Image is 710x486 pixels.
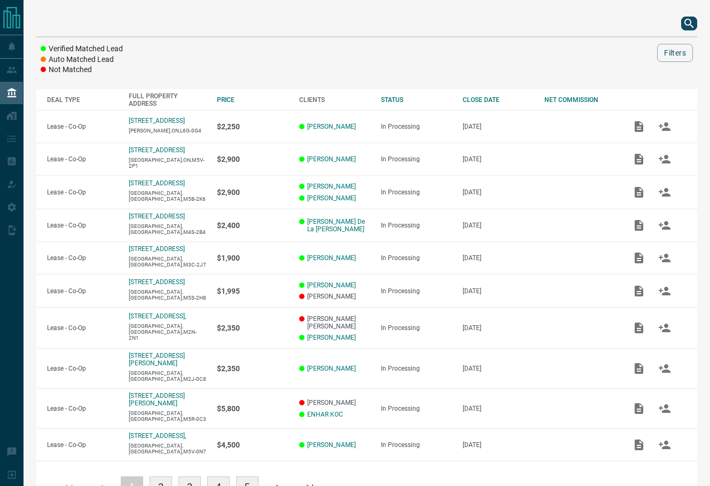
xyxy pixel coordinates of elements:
[381,324,452,332] div: In Processing
[652,364,677,372] span: Match Clients
[381,365,452,372] div: In Processing
[47,189,118,196] p: Lease - Co-Op
[652,404,677,412] span: Match Clients
[652,324,677,331] span: Match Clients
[652,221,677,229] span: Match Clients
[129,256,206,268] p: [GEOGRAPHIC_DATA],[GEOGRAPHIC_DATA],M3C-2J7
[129,410,206,422] p: [GEOGRAPHIC_DATA],[GEOGRAPHIC_DATA],M5R-0C3
[129,190,206,202] p: [GEOGRAPHIC_DATA],[GEOGRAPHIC_DATA],M5B-2K6
[652,122,677,130] span: Match Clients
[307,254,356,262] a: [PERSON_NAME]
[299,96,370,104] div: CLIENTS
[307,365,356,372] a: [PERSON_NAME]
[129,370,206,382] p: [GEOGRAPHIC_DATA],[GEOGRAPHIC_DATA],M2J-0C8
[129,289,206,301] p: [GEOGRAPHIC_DATA],[GEOGRAPHIC_DATA],M5S-2H8
[129,128,206,134] p: [PERSON_NAME],ON,L6G-0G4
[626,324,652,331] span: Add / View Documents
[381,287,452,295] div: In Processing
[41,54,123,65] li: Auto Matched Lead
[307,183,356,190] a: [PERSON_NAME]
[217,96,288,104] div: PRICE
[129,92,206,107] div: FULL PROPERTY ADDRESS
[463,155,534,163] p: [DATE]
[681,17,697,30] button: search button
[307,123,356,130] a: [PERSON_NAME]
[129,213,185,220] a: [STREET_ADDRESS]
[129,312,186,320] a: [STREET_ADDRESS],
[307,441,356,449] a: [PERSON_NAME]
[381,155,452,163] div: In Processing
[307,334,356,341] a: [PERSON_NAME]
[381,222,452,229] div: In Processing
[217,364,288,373] p: $2,350
[299,399,370,406] p: [PERSON_NAME]
[463,254,534,262] p: [DATE]
[626,155,652,162] span: Add / View Documents
[129,146,185,154] p: [STREET_ADDRESS]
[217,221,288,230] p: $2,400
[544,96,615,104] div: NET COMMISSION
[381,405,452,412] div: In Processing
[626,364,652,372] span: Add / View Documents
[129,323,206,341] p: [GEOGRAPHIC_DATA],[GEOGRAPHIC_DATA],M2N-2N1
[463,287,534,295] p: [DATE]
[652,441,677,448] span: Match Clients
[129,392,185,407] a: [STREET_ADDRESS][PERSON_NAME]
[129,117,185,124] p: [STREET_ADDRESS]
[652,188,677,195] span: Match Clients
[463,441,534,449] p: [DATE]
[129,352,185,367] a: [STREET_ADDRESS][PERSON_NAME]
[463,324,534,332] p: [DATE]
[307,411,343,418] a: ENHAR KOC
[47,405,118,412] p: Lease - Co-Op
[47,155,118,163] p: Lease - Co-Op
[217,404,288,413] p: $5,800
[129,245,185,253] a: [STREET_ADDRESS]
[129,179,185,187] a: [STREET_ADDRESS]
[217,287,288,295] p: $1,995
[47,123,118,130] p: Lease - Co-Op
[47,254,118,262] p: Lease - Co-Op
[626,254,652,261] span: Add / View Documents
[463,222,534,229] p: [DATE]
[129,278,185,286] a: [STREET_ADDRESS]
[463,123,534,130] p: [DATE]
[129,157,206,169] p: [GEOGRAPHIC_DATA],ON,M5V-2P1
[463,96,534,104] div: CLOSE DATE
[381,96,452,104] div: STATUS
[47,96,118,104] div: DEAL TYPE
[217,188,288,197] p: $2,900
[626,404,652,412] span: Add / View Documents
[217,155,288,163] p: $2,900
[657,44,693,62] button: Filters
[47,324,118,332] p: Lease - Co-Op
[626,221,652,229] span: Add / View Documents
[652,287,677,294] span: Match Clients
[626,287,652,294] span: Add / View Documents
[307,194,356,202] a: [PERSON_NAME]
[299,293,370,300] p: [PERSON_NAME]
[463,365,534,372] p: [DATE]
[299,315,370,330] p: [PERSON_NAME] [PERSON_NAME]
[463,189,534,196] p: [DATE]
[381,441,452,449] div: In Processing
[307,155,356,163] a: [PERSON_NAME]
[307,281,356,289] a: [PERSON_NAME]
[217,324,288,332] p: $2,350
[129,223,206,235] p: [GEOGRAPHIC_DATA],[GEOGRAPHIC_DATA],M4S-2B4
[463,405,534,412] p: [DATE]
[307,218,370,233] a: [PERSON_NAME] De La [PERSON_NAME]
[381,189,452,196] div: In Processing
[626,188,652,195] span: Add / View Documents
[652,254,677,261] span: Match Clients
[217,441,288,449] p: $4,500
[47,365,118,372] p: Lease - Co-Op
[217,254,288,262] p: $1,900
[652,155,677,162] span: Match Clients
[626,441,652,448] span: Add / View Documents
